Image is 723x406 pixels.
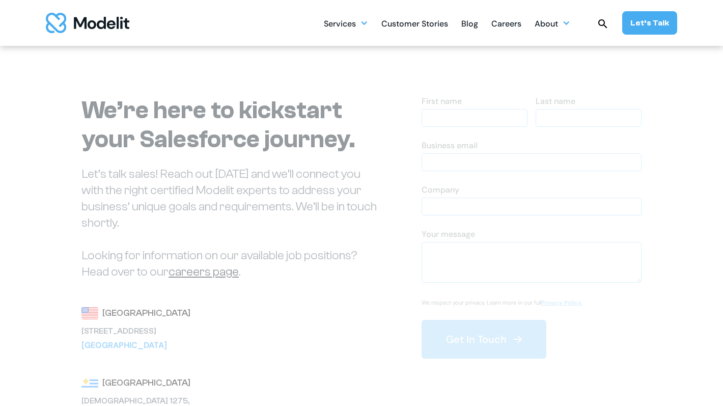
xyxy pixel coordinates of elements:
a: Let’s Talk [622,11,677,35]
button: Get In Touch [422,320,546,359]
div: First name [422,96,527,107]
div: About [535,13,570,33]
img: arrow right [512,333,524,345]
div: Customer Stories [381,15,448,35]
img: modelit logo [46,13,129,33]
div: Your message [422,229,642,240]
div: Careers [491,15,521,35]
div: [GEOGRAPHIC_DATA] [81,339,193,351]
div: [STREET_ADDRESS] [81,325,193,337]
a: Careers [491,13,521,33]
div: Last name [536,96,642,107]
a: Customer Stories [381,13,448,33]
p: Let’s talk sales! Reach out [DATE] and we’ll connect you with the right certified Modelit experts... [81,166,382,280]
a: Blog [461,13,478,33]
div: Business email [422,140,642,151]
a: Privacy Policy. [541,299,582,306]
div: About [535,15,558,35]
a: home [46,13,129,33]
div: [GEOGRAPHIC_DATA] [102,376,190,390]
div: Services [324,15,356,35]
div: [GEOGRAPHIC_DATA] [102,306,190,320]
div: Get In Touch [446,332,507,346]
p: We respect your privacy. Learn more in our full [422,299,582,307]
div: Let’s Talk [630,17,669,29]
div: Company [422,184,642,196]
div: Blog [461,15,478,35]
div: Services [324,13,368,33]
a: careers page [169,265,239,279]
h1: We’re here to kickstart your Salesforce journey. [81,96,377,154]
